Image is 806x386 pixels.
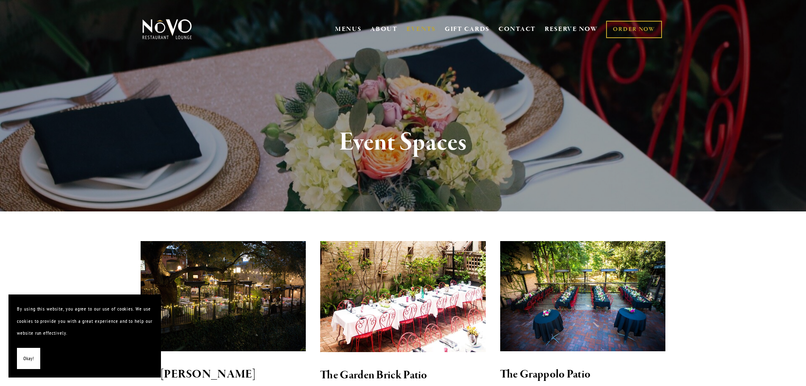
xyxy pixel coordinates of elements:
[8,294,161,378] section: Cookie banner
[499,21,536,37] a: CONTACT
[141,19,194,40] img: Novo Restaurant &amp; Lounge
[407,25,436,33] a: EVENTS
[17,303,152,339] p: By using this website, you agree to our use of cookies. We use cookies to provide you with a grea...
[320,241,486,352] img: bricks.jpg
[141,366,306,383] h2: Full [PERSON_NAME]
[335,25,362,33] a: MENUS
[545,21,598,37] a: RESERVE NOW
[17,348,40,369] button: Okay!
[23,353,34,365] span: Okay!
[370,25,398,33] a: ABOUT
[500,241,666,351] img: Our Grappolo Patio seats 50 to 70 guests.
[445,21,490,37] a: GIFT CARDS
[320,367,486,384] h2: The Garden Brick Patio
[500,366,666,383] h2: The Grappolo Patio
[606,21,662,38] a: ORDER NOW
[339,126,467,158] strong: Event Spaces
[141,241,306,351] img: novo-restaurant-lounge-patio-33_v2.jpg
